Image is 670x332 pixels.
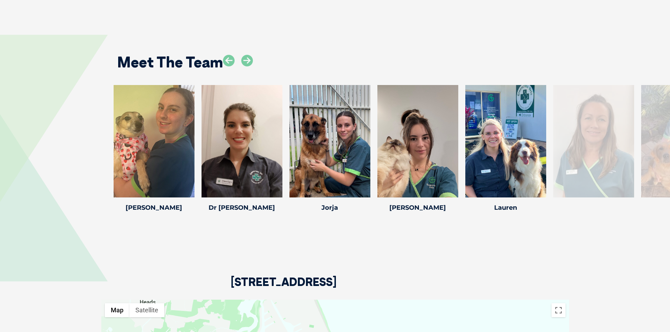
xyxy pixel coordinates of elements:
[377,204,458,211] h4: [PERSON_NAME]
[129,303,164,317] button: Show satellite imagery
[105,303,129,317] button: Show street map
[117,55,223,70] h2: Meet The Team
[231,276,337,300] h2: [STREET_ADDRESS]
[202,204,282,211] h4: Dr [PERSON_NAME]
[289,204,370,211] h4: Jorja
[551,303,566,317] button: Toggle fullscreen view
[465,204,546,211] h4: Lauren
[114,204,194,211] h4: [PERSON_NAME]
